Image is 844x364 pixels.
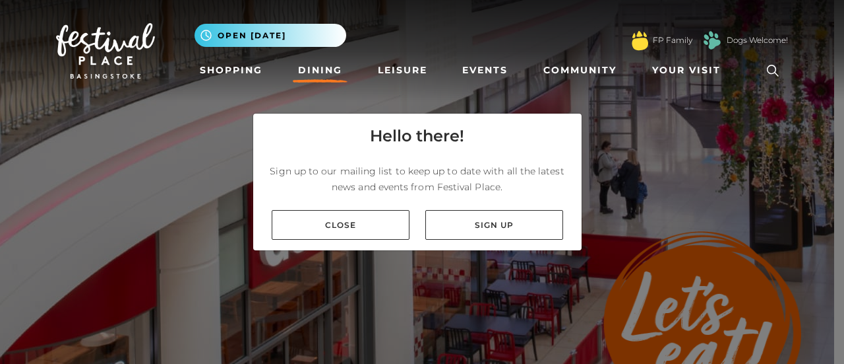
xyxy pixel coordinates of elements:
[652,63,721,77] span: Your Visit
[457,58,513,83] a: Events
[425,210,563,240] a: Sign up
[264,163,571,195] p: Sign up to our mailing list to keep up to date with all the latest news and events from Festival ...
[195,58,268,83] a: Shopping
[373,58,433,83] a: Leisure
[293,58,347,83] a: Dining
[56,23,155,79] img: Festival Place Logo
[195,24,346,47] button: Open [DATE]
[370,124,464,148] h4: Hello there!
[653,34,692,46] a: FP Family
[647,58,733,83] a: Your Visit
[538,58,622,83] a: Community
[272,210,409,240] a: Close
[727,34,788,46] a: Dogs Welcome!
[218,30,286,42] span: Open [DATE]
